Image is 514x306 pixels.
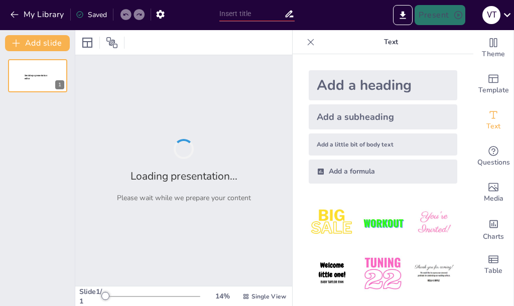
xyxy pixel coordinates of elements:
[482,6,500,24] div: v t
[477,157,510,168] span: Questions
[117,193,251,203] p: Please wait while we prepare your content
[415,5,465,25] button: Present
[482,5,500,25] button: v t
[359,250,406,297] img: 5.jpeg
[131,169,237,183] h2: Loading presentation...
[473,211,513,247] div: Add charts and graphs
[359,200,406,246] img: 2.jpeg
[473,66,513,102] div: Add ready made slides
[473,30,513,66] div: Change the overall theme
[486,121,500,132] span: Text
[25,74,47,80] span: Sendsteps presentation editor
[55,80,64,89] div: 1
[219,7,285,21] input: Insert title
[482,49,505,60] span: Theme
[393,5,413,25] button: Export to PowerPoint
[76,10,107,20] div: Saved
[309,160,457,184] div: Add a formula
[411,200,457,246] img: 3.jpeg
[484,265,502,276] span: Table
[309,133,457,156] div: Add a little bit of body text
[309,104,457,129] div: Add a subheading
[309,250,355,297] img: 4.jpeg
[79,287,104,306] div: Slide 1 / 1
[210,291,234,301] div: 14 %
[309,200,355,246] img: 1.jpeg
[251,292,286,300] span: Single View
[79,35,95,51] div: Layout
[473,175,513,211] div: Add images, graphics, shapes or video
[106,37,118,49] span: Position
[473,247,513,283] div: Add a table
[319,30,463,54] p: Text
[483,231,504,242] span: Charts
[473,138,513,175] div: Get real-time input from your audience
[8,7,68,23] button: My Library
[484,193,503,204] span: Media
[309,70,457,100] div: Add a heading
[5,35,70,51] button: Add slide
[8,59,67,92] div: 1
[473,102,513,138] div: Add text boxes
[478,85,509,96] span: Template
[411,250,457,297] img: 6.jpeg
